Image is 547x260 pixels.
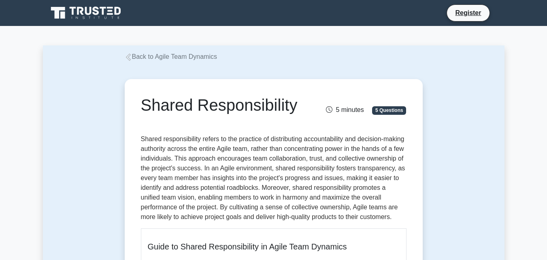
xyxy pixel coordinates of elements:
a: Back to Agile Team Dynamics [125,53,217,60]
h5: Guide to Shared Responsibility in Agile Team Dynamics [148,242,400,251]
a: Register [450,8,486,18]
h1: Shared Responsibility [141,95,315,115]
p: Shared responsibility refers to the practice of distributing accountability and decision-making a... [141,134,407,222]
span: 5 minutes [326,106,364,113]
span: 5 Questions [372,106,406,114]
